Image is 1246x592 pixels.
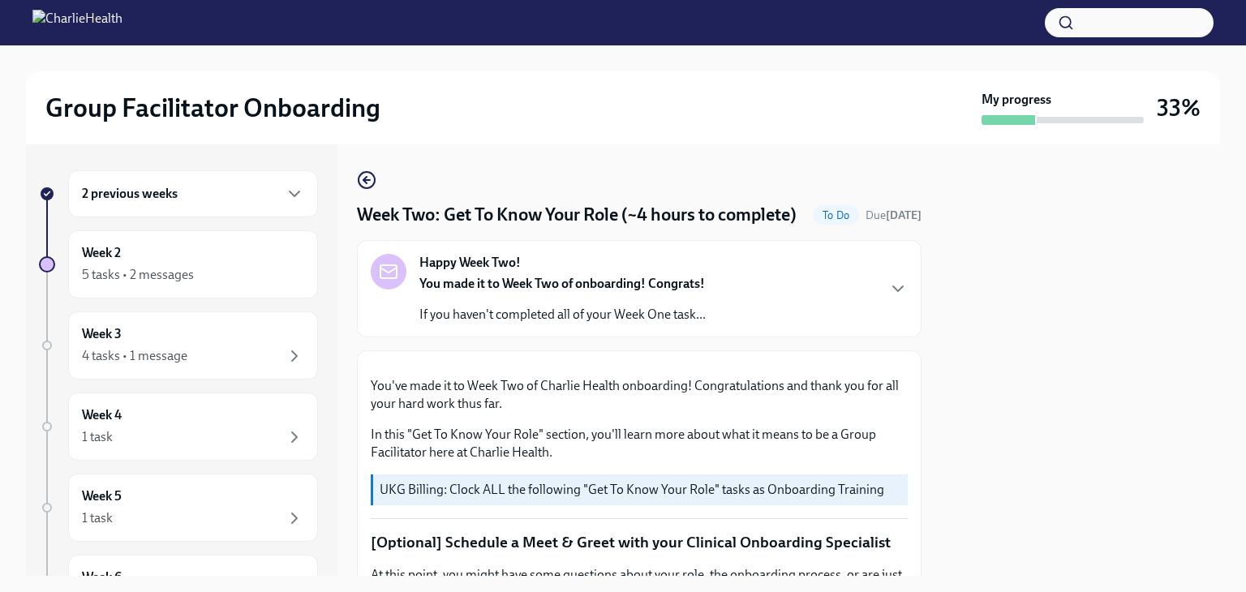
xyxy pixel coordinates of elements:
h4: Week Two: Get To Know Your Role (~4 hours to complete) [357,203,797,227]
h6: 2 previous weeks [82,185,178,203]
div: 2 previous weeks [68,170,318,217]
p: You've made it to Week Two of Charlie Health onboarding! Congratulations and thank you for all yo... [371,377,908,413]
strong: My progress [982,91,1051,109]
img: CharlieHealth [32,10,122,36]
span: Due [866,208,922,222]
p: In this "Get To Know Your Role" section, you'll learn more about what it means to be a Group Faci... [371,426,908,461]
h2: Group Facilitator Onboarding [45,92,380,124]
h6: Week 4 [82,406,122,424]
h6: Week 3 [82,325,122,343]
a: Week 41 task [39,393,318,461]
div: 1 task [82,509,113,527]
a: Week 34 tasks • 1 message [39,311,318,380]
div: 4 tasks • 1 message [82,347,187,365]
a: Week 25 tasks • 2 messages [39,230,318,298]
span: October 13th, 2025 10:00 [866,208,922,223]
div: 1 task [82,428,113,446]
h3: 33% [1157,93,1201,122]
h6: Week 6 [82,568,122,586]
p: UKG Billing: Clock ALL the following "Get To Know Your Role" tasks as Onboarding Training [380,481,901,499]
span: To Do [813,209,859,221]
a: Week 51 task [39,474,318,542]
p: If you haven't completed all of your Week One task... [419,306,706,324]
strong: [DATE] [886,208,922,222]
h6: Week 2 [82,244,121,262]
div: 5 tasks • 2 messages [82,266,194,284]
strong: You made it to Week Two of onboarding! Congrats! [419,276,705,291]
p: [Optional] Schedule a Meet & Greet with your Clinical Onboarding Specialist [371,532,908,553]
h6: Week 5 [82,487,122,505]
strong: Happy Week Two! [419,254,521,272]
